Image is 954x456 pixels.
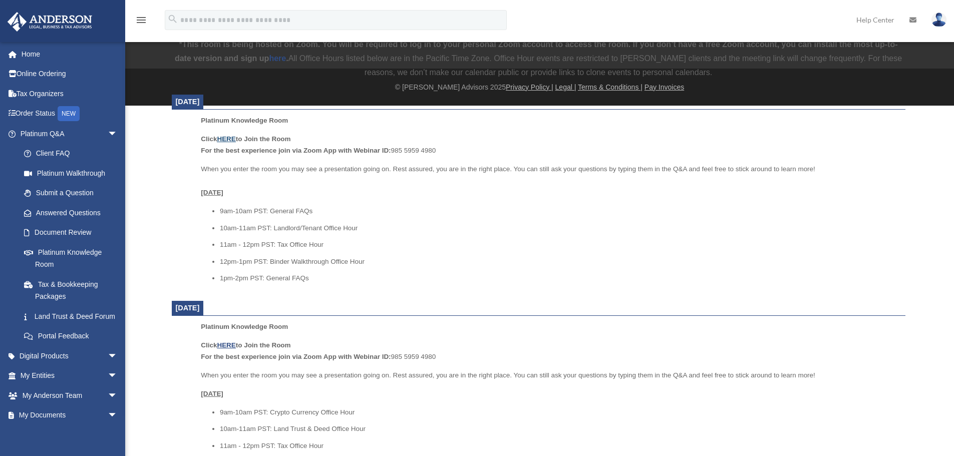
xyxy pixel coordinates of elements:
[108,346,128,366] span: arrow_drop_down
[176,304,200,312] span: [DATE]
[14,326,133,346] a: Portal Feedback
[506,83,553,91] a: Privacy Policy |
[220,205,898,217] li: 9am-10am PST: General FAQs
[172,38,905,80] div: All Office Hours listed below are in the Pacific Time Zone. Office Hour events are restricted to ...
[220,222,898,234] li: 10am-11am PST: Landlord/Tenant Office Hour
[14,203,133,223] a: Answered Questions
[201,353,391,360] b: For the best experience join via Zoom App with Webinar ID:
[201,339,898,363] p: 985 5959 4980
[7,84,133,104] a: Tax Organizers
[931,13,946,27] img: User Pic
[201,390,223,397] u: [DATE]
[58,106,80,121] div: NEW
[645,83,684,91] a: Pay Invoices
[269,54,286,63] a: here
[220,423,898,435] li: 10am-11am PST: Land Trust & Deed Office Hour
[176,98,200,106] span: [DATE]
[14,223,133,243] a: Document Review
[135,14,147,26] i: menu
[108,405,128,426] span: arrow_drop_down
[220,239,898,251] li: 11am - 12pm PST: Tax Office Hour
[201,135,290,143] b: Click to Join the Room
[201,147,391,154] b: For the best experience join via Zoom App with Webinar ID:
[7,64,133,84] a: Online Ordering
[220,272,898,284] li: 1pm-2pm PST: General FAQs
[201,163,898,199] p: When you enter the room you may see a presentation going on. Rest assured, you are in the right p...
[125,81,954,94] div: © [PERSON_NAME] Advisors 2025
[7,405,133,425] a: My Documentsarrow_drop_down
[5,12,95,32] img: Anderson Advisors Platinum Portal
[578,83,643,91] a: Terms & Conditions |
[14,144,133,164] a: Client FAQ
[135,18,147,26] a: menu
[14,306,133,326] a: Land Trust & Deed Forum
[14,163,133,183] a: Platinum Walkthrough
[108,366,128,386] span: arrow_drop_down
[7,104,133,124] a: Order StatusNEW
[201,117,288,124] span: Platinum Knowledge Room
[7,385,133,405] a: My Anderson Teamarrow_drop_down
[108,124,128,144] span: arrow_drop_down
[286,54,288,63] strong: .
[217,135,235,143] a: HERE
[220,256,898,268] li: 12pm-1pm PST: Binder Walkthrough Office Hour
[201,133,898,157] p: 985 5959 4980
[14,183,133,203] a: Submit a Question
[555,83,576,91] a: Legal |
[108,385,128,406] span: arrow_drop_down
[201,189,223,196] u: [DATE]
[201,323,288,330] span: Platinum Knowledge Room
[7,346,133,366] a: Digital Productsarrow_drop_down
[14,242,128,274] a: Platinum Knowledge Room
[14,274,133,306] a: Tax & Bookkeeping Packages
[7,124,133,144] a: Platinum Q&Aarrow_drop_down
[201,341,290,349] b: Click to Join the Room
[7,44,133,64] a: Home
[217,341,235,349] a: HERE
[201,369,898,381] p: When you enter the room you may see a presentation going on. Rest assured, you are in the right p...
[7,366,133,386] a: My Entitiesarrow_drop_down
[167,14,178,25] i: search
[220,440,898,452] li: 11am - 12pm PST: Tax Office Hour
[220,406,898,418] li: 9am-10am PST: Crypto Currency Office Hour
